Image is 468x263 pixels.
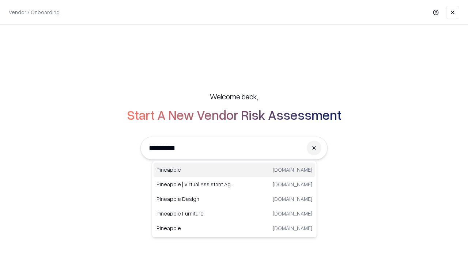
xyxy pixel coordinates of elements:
p: [DOMAIN_NAME] [273,195,312,203]
p: Pineapple Design [156,195,234,203]
p: [DOMAIN_NAME] [273,166,312,174]
p: [DOMAIN_NAME] [273,210,312,217]
div: Suggestions [152,161,317,237]
p: [DOMAIN_NAME] [273,224,312,232]
p: [DOMAIN_NAME] [273,180,312,188]
p: Pineapple [156,166,234,174]
p: Vendor / Onboarding [9,8,60,16]
p: Pineapple | Virtual Assistant Agency [156,180,234,188]
p: Pineapple [156,224,234,232]
p: Pineapple Furniture [156,210,234,217]
h2: Start A New Vendor Risk Assessment [127,107,341,122]
h5: Welcome back, [210,91,258,102]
